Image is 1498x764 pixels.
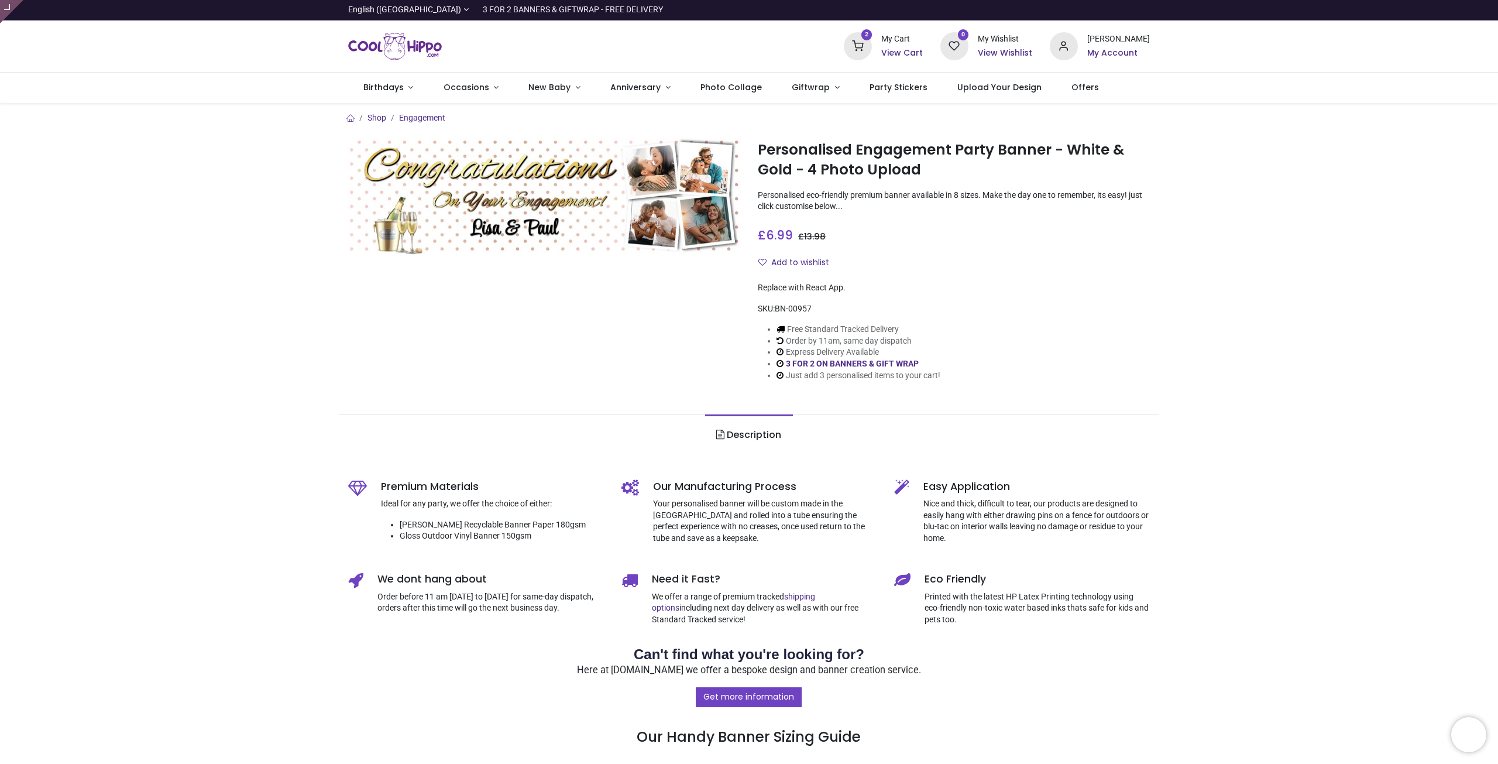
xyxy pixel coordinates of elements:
[804,231,826,242] span: 13.98
[881,33,923,45] div: My Cart
[786,359,919,368] a: 3 FOR 2 ON BANNERS & GIFT WRAP
[777,347,940,358] li: Express Delivery Available
[1451,717,1486,752] iframe: Brevo live chat
[653,479,877,494] h5: Our Manufacturing Process
[400,519,604,531] li: [PERSON_NAME] Recyclable Banner Paper 180gsm
[940,41,968,50] a: 0
[861,29,872,40] sup: 2
[444,81,489,93] span: Occasions
[798,231,826,242] span: £
[978,33,1032,45] div: My Wishlist
[758,253,839,273] button: Add to wishlistAdd to wishlist
[978,47,1032,59] a: View Wishlist
[1087,47,1150,59] a: My Account
[700,81,762,93] span: Photo Collage
[766,227,793,244] span: 6.99
[792,81,830,93] span: Giftwrap
[1087,33,1150,45] div: [PERSON_NAME]
[348,138,740,255] img: Personalised Engagement Party Banner - White & Gold - 4 Photo Upload
[758,282,1150,294] div: Replace with React App.
[777,335,940,347] li: Order by 11am, same day dispatch
[844,41,872,50] a: 2
[399,113,445,122] a: Engagement
[758,140,1150,180] h1: Personalised Engagement Party Banner - White & Gold - 4 Photo Upload
[348,4,469,16] a: English ([GEOGRAPHIC_DATA])
[652,572,877,587] h5: Need it Fast?
[348,30,442,63] img: Cool Hippo
[925,572,1150,587] h5: Eco Friendly
[381,498,604,510] p: Ideal for any party, we offer the choice of either:
[514,73,596,103] a: New Baby
[348,645,1150,664] h2: Can't find what you're looking for?
[653,498,877,544] p: Your personalised banner will be custom made in the [GEOGRAPHIC_DATA] and rolled into a tube ensu...
[381,479,604,494] h5: Premium Materials
[957,81,1042,93] span: Upload Your Design
[777,370,940,382] li: Just add 3 personalised items to your cart!
[758,258,767,266] i: Add to wishlist
[400,530,604,542] li: Gloss Outdoor Vinyl Banner 150gsm
[923,498,1150,544] p: Nice and thick, difficult to tear, our products are designed to easily hang with either drawing p...
[925,591,1150,626] p: Printed with the latest HP Latex Printing technology using eco-friendly non-toxic water based ink...
[610,81,661,93] span: Anniversary
[923,479,1150,494] h5: Easy Application
[348,30,442,63] a: Logo of Cool Hippo
[958,29,969,40] sup: 0
[363,81,404,93] span: Birthdays
[758,227,793,244] span: £
[881,47,923,59] a: View Cart
[483,4,663,16] div: 3 FOR 2 BANNERS & GIFTWRAP - FREE DELIVERY
[428,73,514,103] a: Occasions
[758,190,1150,213] p: Personalised eco-friendly premium banner available in 8 sizes. Make the day one to remember, its ...
[348,664,1150,677] p: Here at [DOMAIN_NAME] we offer a bespoke design and banner creation service.
[377,591,604,614] p: Order before 11 am [DATE] to [DATE] for same-day dispatch, orders after this time will go the nex...
[777,324,940,335] li: Free Standard Tracked Delivery
[696,687,802,707] a: Get more information
[367,113,386,122] a: Shop
[758,303,1150,315] div: SKU:
[1071,81,1099,93] span: Offers
[652,591,877,626] p: We offer a range of premium tracked including next day delivery as well as with our free Standard...
[348,73,428,103] a: Birthdays
[377,572,604,587] h5: We dont hang about
[870,81,927,93] span: Party Stickers
[904,4,1150,16] iframe: Customer reviews powered by Trustpilot
[595,73,685,103] a: Anniversary
[705,414,792,455] a: Description
[348,687,1150,748] h3: Our Handy Banner Sizing Guide
[775,304,812,313] span: BN-00957
[777,73,854,103] a: Giftwrap
[528,81,571,93] span: New Baby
